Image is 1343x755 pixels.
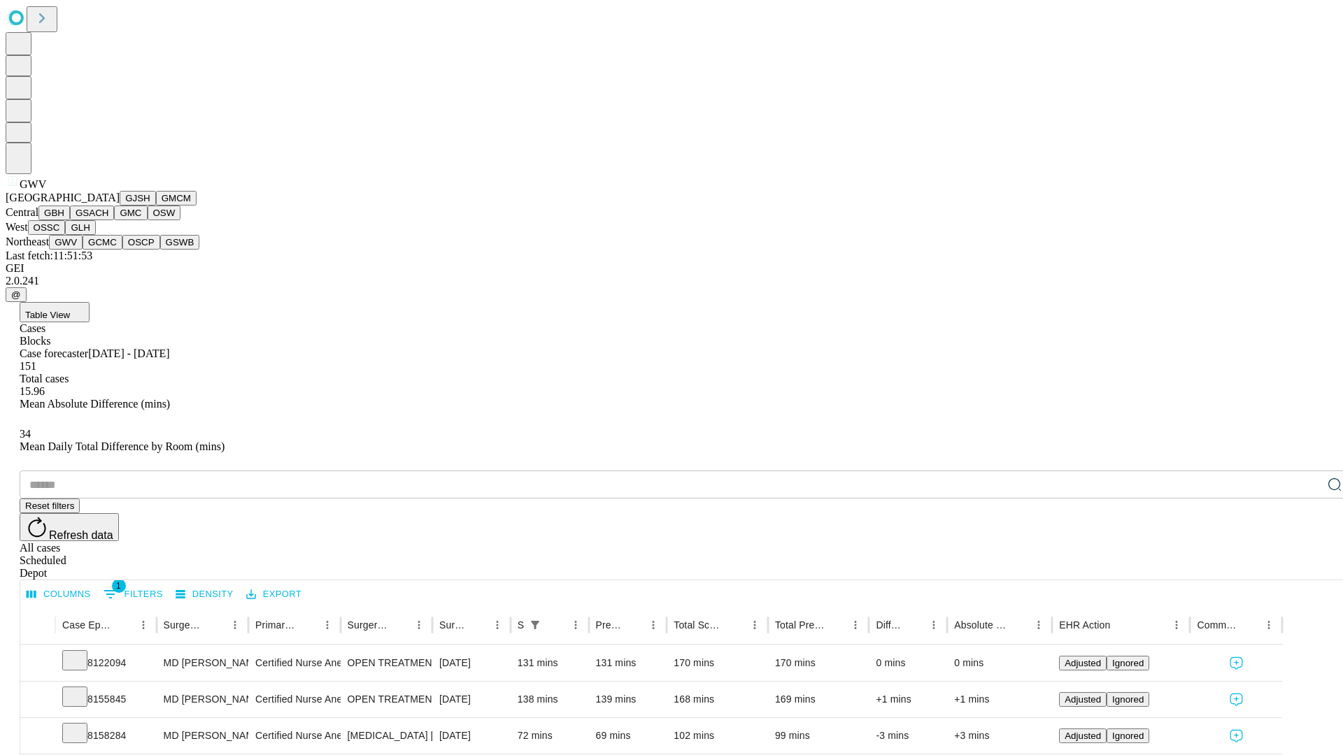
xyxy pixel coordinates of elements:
button: Adjusted [1059,656,1107,670]
div: 170 mins [775,645,862,681]
button: Menu [846,615,865,635]
button: Menu [225,615,245,635]
div: 168 mins [674,682,761,717]
span: Adjusted [1065,731,1101,741]
button: Adjusted [1059,692,1107,707]
span: Mean Absolute Difference (mins) [20,398,170,410]
button: Menu [488,615,507,635]
div: MD [PERSON_NAME] [164,718,241,754]
span: Central [6,206,38,218]
button: Ignored [1107,728,1149,743]
div: Total Predicted Duration [775,619,825,631]
span: [DATE] - [DATE] [88,347,169,359]
button: Menu [644,615,663,635]
div: Surgery Date [439,619,467,631]
div: 8158284 [62,718,150,754]
span: Reset filters [25,501,74,511]
div: Surgeon Name [164,619,204,631]
button: @ [6,287,27,302]
div: 69 mins [596,718,660,754]
button: GMC [114,206,147,220]
button: Expand [27,652,48,676]
div: Total Scheduled Duration [674,619,724,631]
div: OPEN TREATMENT BIMALLEOLAR [MEDICAL_DATA] [348,645,425,681]
div: 138 mins [518,682,582,717]
button: OSW [148,206,181,220]
div: Primary Service [255,619,296,631]
button: Sort [114,615,134,635]
div: [DATE] [439,645,504,681]
div: OPEN TREATMENT OF RADIUS AND [MEDICAL_DATA] [348,682,425,717]
button: Sort [1111,615,1131,635]
button: Menu [745,615,765,635]
div: +1 mins [876,682,940,717]
div: [MEDICAL_DATA] [MEDICAL_DATA] SIMPLE OR SINGLE [348,718,425,754]
button: Sort [468,615,488,635]
span: Ignored [1112,731,1144,741]
span: 1 [112,579,126,593]
button: Sort [390,615,409,635]
div: -3 mins [876,718,940,754]
span: Adjusted [1065,694,1101,705]
span: 34 [20,428,31,440]
div: Scheduled In Room Duration [518,619,524,631]
button: GLH [65,220,95,235]
span: Mean Daily Total Difference by Room (mins) [20,440,225,452]
span: Adjusted [1065,658,1101,668]
div: +3 mins [954,718,1045,754]
div: 72 mins [518,718,582,754]
div: 102 mins [674,718,761,754]
button: OSCP [122,235,160,250]
button: GMCM [156,191,197,206]
button: Sort [904,615,924,635]
button: Menu [318,615,337,635]
button: Sort [1239,615,1259,635]
span: [GEOGRAPHIC_DATA] [6,192,120,203]
button: Menu [1029,615,1049,635]
button: Menu [134,615,153,635]
button: Sort [298,615,318,635]
span: GWV [20,178,46,190]
button: GBH [38,206,70,220]
div: 139 mins [596,682,660,717]
div: [DATE] [439,682,504,717]
div: 1 active filter [525,615,545,635]
button: Sort [1009,615,1029,635]
span: West [6,221,28,233]
button: Show filters [100,583,166,605]
div: 2.0.241 [6,275,1337,287]
div: MD [PERSON_NAME] [164,682,241,717]
div: 99 mins [775,718,862,754]
button: Menu [924,615,944,635]
div: MD [PERSON_NAME] [164,645,241,681]
span: Northeast [6,236,49,247]
button: Reset filters [20,498,80,513]
button: GSWB [160,235,200,250]
span: Ignored [1112,694,1144,705]
button: Menu [1259,615,1279,635]
div: Certified Nurse Anesthetist [255,682,333,717]
div: 0 mins [876,645,940,681]
button: Menu [566,615,585,635]
button: GJSH [120,191,156,206]
button: Export [243,584,305,605]
button: Menu [409,615,429,635]
div: Certified Nurse Anesthetist [255,645,333,681]
button: Adjusted [1059,728,1107,743]
div: 131 mins [596,645,660,681]
div: +1 mins [954,682,1045,717]
button: Ignored [1107,692,1149,707]
div: [DATE] [439,718,504,754]
button: Expand [27,688,48,712]
button: GSACH [70,206,114,220]
span: Total cases [20,373,69,384]
button: Ignored [1107,656,1149,670]
button: GWV [49,235,83,250]
button: Expand [27,724,48,749]
button: Refresh data [20,513,119,541]
button: Density [172,584,237,605]
span: Last fetch: 11:51:53 [6,250,92,261]
button: Select columns [23,584,94,605]
span: Refresh data [49,529,113,541]
button: Sort [725,615,745,635]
